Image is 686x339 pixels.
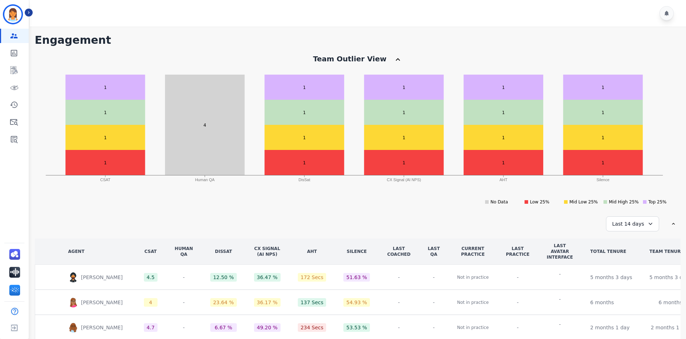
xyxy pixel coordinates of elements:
div: - [428,324,440,331]
div: - [506,324,530,331]
text: Top 25% [648,199,667,204]
div: - [387,299,410,306]
text: 1 [104,110,107,115]
text: 1 [104,160,107,165]
div: LAST COACHED [387,246,410,257]
div: 234 Secs [301,324,324,331]
div: LAST AVATAR INTERFACE [547,243,573,260]
text: 1 [303,85,306,90]
div: 4.7 [147,324,155,331]
div: - [428,299,440,306]
text: 1 [602,110,605,115]
div: CX Signal (AI NPS) [254,246,281,257]
div: - [559,296,561,303]
div: Team Outlier View [313,54,386,64]
div: 49.20 % [257,324,278,331]
div: DisSat [210,249,237,254]
text: 1 [303,160,306,165]
div: LAST PRACTICE [506,246,530,257]
div: 51.63 % [346,274,367,281]
text: 1 [303,110,306,115]
div: Last 14 days [606,216,659,231]
div: Silence [343,249,370,254]
img: Rounded avatar [68,322,78,333]
div: - [175,273,193,282]
p: Not in practice [457,274,489,281]
text: AHT [499,178,507,182]
div: - [506,274,530,281]
div: 6 months [590,299,614,306]
text: Low 25% [530,199,549,204]
p: [PERSON_NAME] [81,274,126,281]
img: Rounded avatar [68,272,78,282]
div: 2 months 1 day [590,324,630,331]
text: 1 [602,85,605,90]
div: CURRENT PRACTICE [457,246,489,257]
text: 1 [602,160,605,165]
text: 1 [502,160,505,165]
div: LAST QA [428,246,440,257]
text: 1 [502,85,505,90]
text: Human QA [195,178,215,182]
div: - [387,274,410,281]
text: 1 [602,135,605,140]
text: 1 [104,85,107,90]
div: TOTAL TENURE [590,249,626,254]
div: 5 months 3 days [590,274,632,281]
text: 1 [104,135,107,140]
text: CX Signal (AI NPS) [387,178,421,182]
p: Not in practice [457,324,489,331]
div: 12.50 % [213,274,234,281]
text: 1 [403,160,405,165]
text: 1 [303,135,306,140]
div: 36.47 % [257,274,278,281]
text: CSAT [100,178,111,182]
text: 1 [403,110,405,115]
h1: Engagement [35,34,681,47]
div: - [387,324,410,331]
text: 4 [203,123,206,128]
text: DisSat [299,178,310,182]
text: Mid High 25% [609,199,639,204]
img: Bordered avatar [4,6,22,23]
div: AGENT [68,249,85,254]
div: Human QA [175,246,193,257]
div: 54.93 % [346,299,367,306]
text: 1 [403,85,405,90]
div: - [175,323,193,332]
text: 1 [502,135,505,140]
div: - [559,270,561,278]
p: Not in practice [457,299,489,306]
p: [PERSON_NAME] [81,324,126,331]
div: CSAT [144,249,158,254]
div: 4 [149,299,152,306]
div: 53.53 % [346,324,367,331]
text: No Data [490,199,508,204]
div: 137 Secs [301,299,324,306]
text: Mid Low 25% [569,199,598,204]
text: 1 [403,135,405,140]
div: 36.17 % [257,299,278,306]
div: - [559,321,561,328]
text: 1 [502,110,505,115]
div: - [506,299,530,306]
div: 6 months [658,299,682,306]
div: AHT [298,249,326,254]
p: [PERSON_NAME] [81,299,126,306]
div: 23.64 % [213,299,234,306]
div: 172 Secs [301,274,324,281]
text: Silence [596,178,609,182]
div: - [428,274,440,281]
div: TEAM TENURE [649,249,683,254]
div: - [175,298,193,307]
img: Rounded avatar [68,297,78,307]
div: 6.67 % [215,324,232,331]
div: 4.5 [147,274,155,281]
